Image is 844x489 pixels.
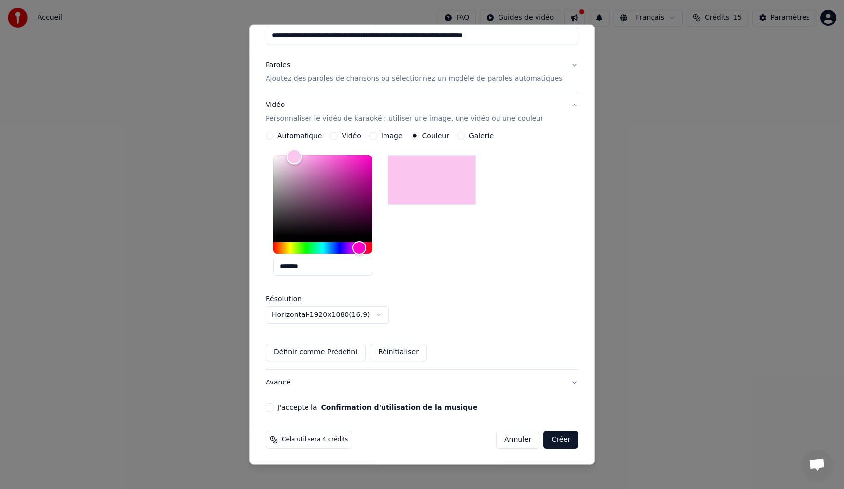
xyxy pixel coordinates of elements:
button: Réinitialiser [370,344,427,361]
div: VidéoPersonnaliser le vidéo de karaoké : utiliser une image, une vidéo ou une couleur [266,132,578,369]
span: Cela utilisera 4 crédits [282,436,348,444]
button: ParolesAjoutez des paroles de chansons ou sélectionnez un modèle de paroles automatiques [266,52,578,92]
label: Couleur [422,132,449,139]
label: Résolution [266,295,364,302]
div: Vidéo [266,100,543,124]
button: Avancé [266,370,578,395]
p: Ajoutez des paroles de chansons ou sélectionnez un modèle de paroles automatiques [266,74,563,84]
label: Automatique [277,132,322,139]
p: Personnaliser le vidéo de karaoké : utiliser une image, une vidéo ou une couleur [266,114,543,124]
label: Galerie [469,132,494,139]
div: Color [273,155,372,236]
button: J'accepte la [321,404,478,411]
button: Annuler [496,431,539,449]
label: Vidéo [342,132,361,139]
button: Définir comme Prédéfini [266,344,366,361]
label: Image [381,132,403,139]
div: Paroles [266,60,290,70]
button: Créer [544,431,578,449]
button: VidéoPersonnaliser le vidéo de karaoké : utiliser une image, une vidéo ou une couleur [266,92,578,132]
div: Hue [273,242,372,254]
label: J'accepte la [277,404,477,411]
